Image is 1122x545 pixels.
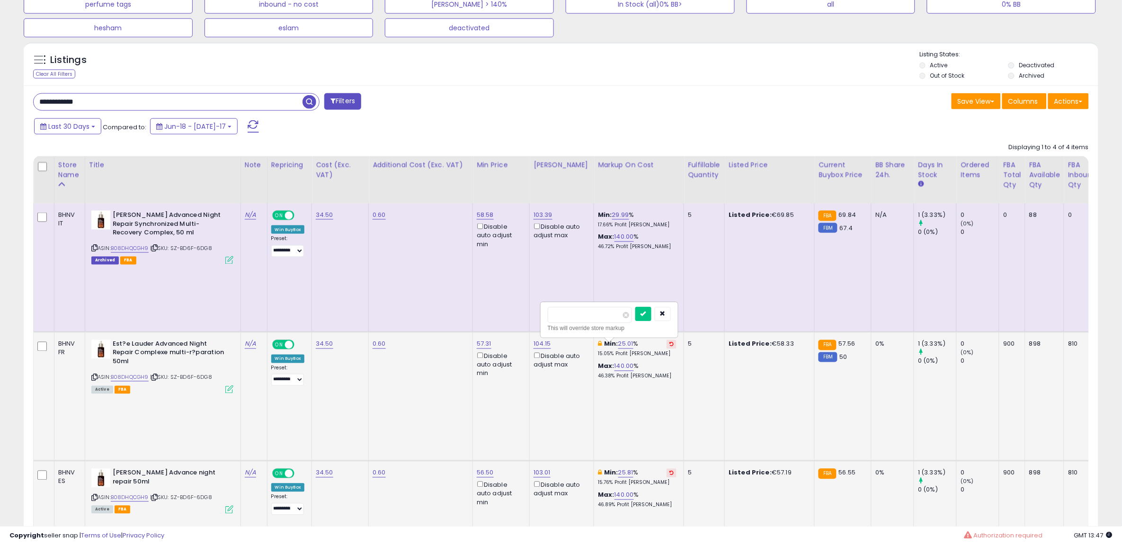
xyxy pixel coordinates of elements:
[598,244,677,250] p: 46.72% Profit [PERSON_NAME]
[113,469,228,489] b: [PERSON_NAME] Advance night repair 50ml
[316,210,333,220] a: 34.50
[113,340,228,369] b: Est?e Lauder Advanced Night Repair Complexe multi-r?paration 50ml
[113,211,228,240] b: [PERSON_NAME] Advanced Night Repair Synchronized Multi-Recovery Complex, 50 ml
[273,212,285,220] span: ON
[918,228,956,236] div: 0 (0%)
[598,210,612,219] b: Min:
[164,122,226,131] span: Jun-18 - [DATE]-17
[598,469,677,486] div: %
[245,340,256,349] a: N/A
[688,469,717,477] div: 5
[598,341,602,347] i: This overrides the store level min markup for this listing
[534,340,551,349] a: 104.15
[24,18,193,37] button: hesham
[918,340,956,348] div: 1 (3.33%)
[688,340,717,348] div: 5
[961,220,974,227] small: (0%)
[819,223,837,233] small: FBM
[961,211,999,219] div: 0
[1003,340,1018,348] div: 900
[819,160,867,180] div: Current Buybox Price
[534,210,552,220] a: 103.39
[115,506,131,514] span: FBA
[477,210,494,220] a: 58.58
[729,160,810,170] div: Listed Price
[875,211,907,219] div: N/A
[58,340,78,357] div: BHNV FR
[111,374,149,382] a: B08DHQCGH9
[271,160,308,170] div: Repricing
[1002,93,1047,109] button: Columns
[271,225,305,234] div: Win BuyBox
[477,468,494,478] a: 56.50
[819,352,837,362] small: FBM
[961,349,974,357] small: (0%)
[688,211,717,219] div: 5
[918,469,956,477] div: 1 (3.33%)
[918,160,953,180] div: Days In Stock
[111,245,149,253] a: B08DHQCGH9
[918,180,924,188] small: Days In Stock.
[612,210,629,220] a: 29.99
[58,160,81,180] div: Store Name
[1048,93,1089,109] button: Actions
[598,491,614,500] b: Max:
[598,491,677,509] div: %
[594,156,684,204] th: The percentage added to the cost of goods (COGS) that forms the calculator for Min & Max prices.
[1008,97,1038,106] span: Columns
[316,468,333,478] a: 34.50
[729,211,807,219] div: €69.85
[961,357,999,366] div: 0
[150,118,238,134] button: Jun-18 - [DATE]-17
[598,340,677,357] div: %
[1003,160,1021,190] div: FBA Total Qty
[729,468,772,477] b: Listed Price:
[952,93,1001,109] button: Save View
[91,469,110,488] img: 41v7D9npS5L._SL40_.jpg
[48,122,89,131] span: Last 30 Days
[534,468,551,478] a: 103.01
[373,160,469,170] div: Additional Cost (Exc. VAT)
[598,232,614,241] b: Max:
[614,232,634,242] a: 140.00
[618,340,633,349] a: 25.01
[34,118,101,134] button: Last 30 Days
[961,469,999,477] div: 0
[477,160,525,170] div: Min Price
[271,355,305,363] div: Win BuyBox
[150,494,212,501] span: | SKU: SZ-BD6F-6DG8
[293,470,308,478] span: OFF
[598,211,677,228] div: %
[669,342,674,347] i: Revert to store-level Min Markup
[1003,211,1018,219] div: 0
[598,362,614,371] b: Max:
[245,210,256,220] a: N/A
[120,257,136,265] span: FBA
[839,468,856,477] span: 56.55
[839,210,856,219] span: 69.84
[875,160,910,180] div: BB Share 24h.
[920,50,1099,59] p: Listing States:
[839,340,855,348] span: 57.56
[930,71,965,80] label: Out of Stock
[614,362,634,371] a: 140.00
[604,340,618,348] b: Min:
[1003,469,1018,477] div: 900
[91,257,119,265] span: Listings that have been deleted from Seller Central
[103,123,146,132] span: Compared to:
[729,340,772,348] b: Listed Price:
[598,480,677,486] p: 15.76% Profit [PERSON_NAME]
[598,470,602,476] i: This overrides the store level min markup for this listing
[9,531,44,540] strong: Copyright
[729,210,772,219] b: Listed Price:
[1068,469,1093,477] div: 810
[91,340,110,359] img: 41v7D9npS5L._SL40_.jpg
[271,365,305,386] div: Preset:
[111,494,149,502] a: B08DHQCGH9
[534,351,587,369] div: Disable auto adjust max
[598,373,677,380] p: 46.38% Profit [PERSON_NAME]
[1074,531,1113,540] span: 2025-08-17 13:47 GMT
[840,353,847,362] span: 50
[271,483,305,492] div: Win BuyBox
[598,362,677,380] div: %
